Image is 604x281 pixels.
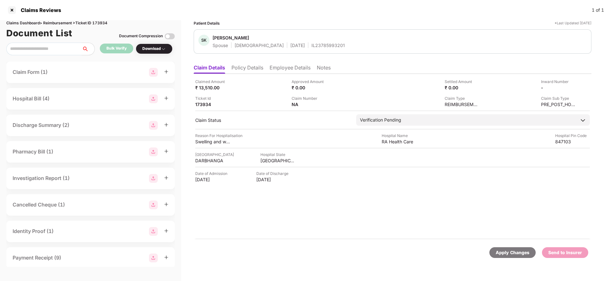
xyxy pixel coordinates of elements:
div: Ticket Id [195,95,230,101]
span: search [82,46,94,51]
div: Claim Sub Type [541,95,576,101]
div: 847103 [555,139,590,145]
div: Settled Amount [445,79,479,85]
div: - [541,85,576,91]
img: svg+xml;base64,PHN2ZyBpZD0iR3JvdXBfMjg4MTMiIGRhdGEtbmFtZT0iR3JvdXAgMjg4MTMiIHhtbG5zPSJodHRwOi8vd3... [149,200,158,209]
div: 1 of 1 [592,7,604,14]
div: Hospital Bill (4) [13,95,49,103]
div: Send to Insurer [548,249,582,256]
div: Identity Proof (1) [13,227,54,235]
div: [GEOGRAPHIC_DATA] [260,158,295,164]
img: svg+xml;base64,PHN2ZyBpZD0iRHJvcGRvd24tMzJ4MzIiIHhtbG5zPSJodHRwOi8vd3d3LnczLm9yZy8yMDAwL3N2ZyIgd2... [161,46,166,51]
div: [DATE] [290,42,305,48]
div: Patient Details [194,20,220,26]
div: Download [142,46,166,52]
div: Investigation Report (1) [13,174,70,182]
li: Claim Details [194,64,225,74]
img: svg+xml;base64,PHN2ZyBpZD0iR3JvdXBfMjg4MTMiIGRhdGEtbmFtZT0iR3JvdXAgMjg4MTMiIHhtbG5zPSJodHRwOi8vd3... [149,94,158,103]
div: Claim Status [195,117,350,123]
div: [PERSON_NAME] [213,35,249,41]
div: Swelling and water discharge from CS operation [195,139,230,145]
div: Verification Pending [360,117,401,123]
div: SK [198,35,209,46]
div: Discharge Summary (2) [13,121,69,129]
div: Payment Receipt (9) [13,254,61,262]
div: Cancelled Cheque (1) [13,201,65,209]
img: svg+xml;base64,PHN2ZyBpZD0iR3JvdXBfMjg4MTMiIGRhdGEtbmFtZT0iR3JvdXAgMjg4MTMiIHhtbG5zPSJodHRwOi8vd3... [149,254,158,262]
div: [DEMOGRAPHIC_DATA] [235,42,284,48]
div: Claim Type [445,95,479,101]
span: plus [164,123,168,127]
div: Spouse [213,42,228,48]
div: Hospital State [260,152,295,158]
div: Hospital Pin Code [555,133,590,139]
img: svg+xml;base64,PHN2ZyBpZD0iR3JvdXBfMjg4MTMiIGRhdGEtbmFtZT0iR3JvdXAgMjg4MTMiIHhtbG5zPSJodHRwOi8vd3... [149,121,158,130]
img: svg+xml;base64,PHN2ZyBpZD0iR3JvdXBfMjg4MTMiIGRhdGEtbmFtZT0iR3JvdXAgMjg4MTMiIHhtbG5zPSJodHRwOi8vd3... [149,68,158,77]
span: plus [164,255,168,260]
span: plus [164,96,168,100]
div: RA Health Care [382,139,416,145]
div: Approved Amount [292,79,326,85]
div: Claim Form (1) [13,68,48,76]
span: plus [164,229,168,233]
div: PRE_POST_HOSPITALIZATION_REIMBURSEMENT [541,101,576,107]
div: Date of Discharge [256,170,291,176]
span: plus [164,69,168,74]
div: Document Compression [119,33,163,39]
div: Inward Number [541,79,576,85]
li: Employee Details [270,64,311,74]
button: search [82,43,95,55]
div: IL23785993201 [311,42,345,48]
div: Reason For Hospitalisation [195,133,242,139]
div: [DATE] [256,176,291,182]
li: Notes [317,64,331,74]
span: plus [164,202,168,206]
img: svg+xml;base64,PHN2ZyBpZD0iR3JvdXBfMjg4MTMiIGRhdGEtbmFtZT0iR3JvdXAgMjg4MTMiIHhtbG5zPSJodHRwOi8vd3... [149,227,158,236]
div: Claims Dashboard > Reimbursement > Ticket ID 173934 [6,20,175,26]
img: downArrowIcon [580,117,586,123]
span: plus [164,149,168,153]
div: ₹ 13,510.00 [195,85,230,91]
div: ₹ 0.00 [292,85,326,91]
h1: Document List [6,26,72,40]
div: 173934 [195,101,230,107]
div: Bulk Verify [106,45,127,51]
div: Claims Reviews [17,7,61,13]
div: ₹ 0.00 [445,85,479,91]
img: svg+xml;base64,PHN2ZyBpZD0iR3JvdXBfMjg4MTMiIGRhdGEtbmFtZT0iR3JvdXAgMjg4MTMiIHhtbG5zPSJodHRwOi8vd3... [149,174,158,183]
div: Pharmacy Bill (1) [13,148,53,156]
img: svg+xml;base64,PHN2ZyBpZD0iVG9nZ2xlLTMyeDMyIiB4bWxucz0iaHR0cDovL3d3dy53My5vcmcvMjAwMC9zdmciIHdpZH... [165,31,175,41]
img: svg+xml;base64,PHN2ZyBpZD0iR3JvdXBfMjg4MTMiIGRhdGEtbmFtZT0iR3JvdXAgMjg4MTMiIHhtbG5zPSJodHRwOi8vd3... [149,147,158,156]
div: Claimed Amount [195,79,230,85]
div: Claim Number [292,95,326,101]
div: DARBHANGA [195,158,230,164]
div: [GEOGRAPHIC_DATA] [195,152,234,158]
div: Date of Admission [195,170,230,176]
li: Policy Details [231,64,263,74]
div: Apply Changes [496,249,529,256]
div: REIMBURSEMENT [445,101,479,107]
span: plus [164,176,168,180]
div: Hospital Name [382,133,416,139]
div: NA [292,101,326,107]
div: [DATE] [195,176,230,182]
div: *Last Updated [DATE] [555,20,591,26]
